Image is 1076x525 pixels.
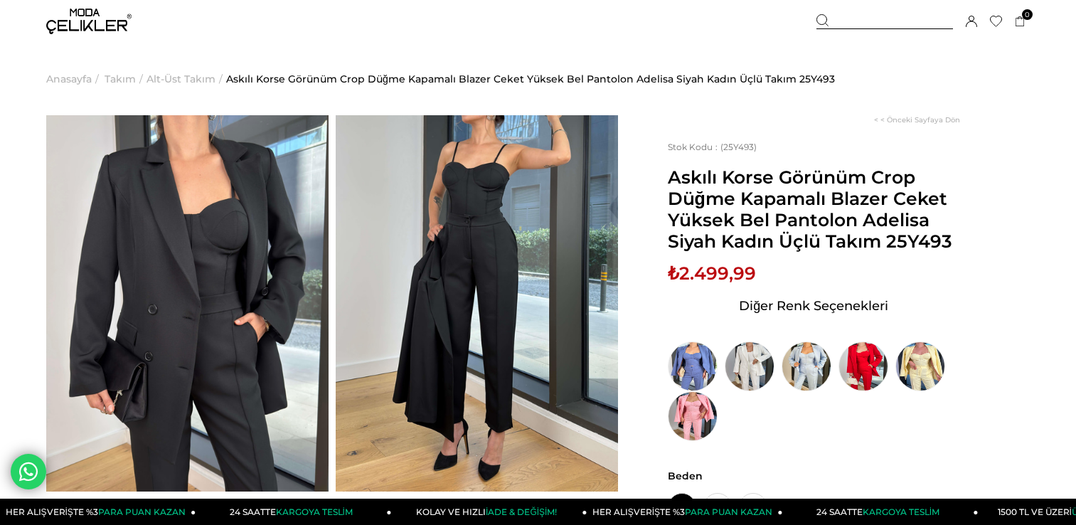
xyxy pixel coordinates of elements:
[668,166,960,252] span: Askılı Korse Görünüm Crop Düğme Kapamalı Blazer Ceket Yüksek Bel Pantolon Adelisa Siyah Kadın Üçl...
[276,507,353,517] span: KARGOYA TESLİM
[668,142,720,152] span: Stok Kodu
[226,43,835,115] a: Askılı Korse Görünüm Crop Düğme Kapamalı Blazer Ceket Yüksek Bel Pantolon Adelisa Siyah Kadın Üçl...
[98,507,186,517] span: PARA PUAN KAZAN
[739,493,767,521] span: L
[668,493,696,521] span: S
[196,499,391,525] a: 24 SAATTEKARGOYA TESLİM
[782,341,831,391] img: Askılı Korse Görünüm Crop Düğme Kapamalı Blazer Ceket Yüksek Bel Pantolon Adelisa Mavi Kadın Üçlü...
[486,507,557,517] span: İADE & DEĞİŞİM!
[1015,16,1026,27] a: 0
[863,507,939,517] span: KARGOYA TESLİM
[668,262,756,284] span: ₺2.499,99
[147,43,226,115] li: >
[46,115,329,492] img: Adelisa Üçlü Takım 25Y493
[895,341,945,391] img: Askılı Korse Görünüm Crop Düğme Kapamalı Blazer Ceket Yüksek Bel Pantolon Adelisa Sarı Kadın Üçlü...
[668,341,718,391] img: Askılı Korse Görünüm Crop Düğme Kapamalı Blazer Ceket Yüksek Bel Pantolon Adelisa İndigo Kadın Üç...
[725,341,774,391] img: Askılı Korse Görünüm Crop Düğme Kapamalı Blazer Ceket Yüksek Bel Pantolon Adelisa Beyaz Kadın Üçl...
[587,499,782,525] a: HER ALIŞVERİŞTE %3PARA PUAN KAZAN
[668,142,757,152] span: (25Y493)
[105,43,147,115] li: >
[874,115,960,124] a: < < Önceki Sayfaya Dön
[147,43,215,115] a: Alt-Üst Takım
[685,507,772,517] span: PARA PUAN KAZAN
[668,470,960,482] span: Beden
[703,493,732,521] span: M
[739,295,888,317] span: Diğer Renk Seçenekleri
[668,391,718,441] img: Askılı Korse Görünüm Crop Düğme Kapamalı Blazer Ceket Yüksek Bel Pantolon Adelisa Pembe Kadın Üçl...
[782,499,978,525] a: 24 SAATTEKARGOYA TESLİM
[336,115,618,492] img: Adelisa Üçlü Takım 25Y493
[46,9,132,34] img: logo
[1022,9,1033,20] span: 0
[391,499,587,525] a: KOLAY VE HIZLIİADE & DEĞİŞİM!
[46,43,102,115] li: >
[46,43,92,115] a: Anasayfa
[838,341,888,391] img: Askılı Korse Görünüm Crop Düğme Kapamalı Blazer Ceket Yüksek Bel Pantolon Adelisa Kırmızı Kadın Ü...
[105,43,136,115] a: Takım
